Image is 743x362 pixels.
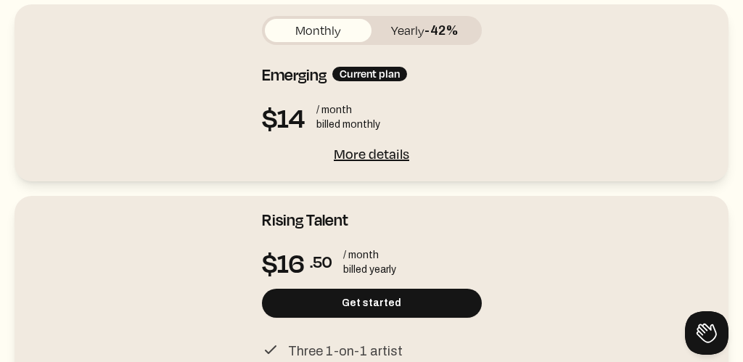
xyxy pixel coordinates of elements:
[316,103,380,118] div: / month
[424,23,459,38] span: -42%
[265,19,372,42] button: Monthly
[262,144,482,164] div: More details
[262,62,327,86] div: Emerging
[262,104,305,131] span: $14
[310,250,332,276] span: .50
[371,19,479,42] button: Yearly-42%
[262,289,482,318] button: Get started
[343,263,396,277] div: billed yearly
[343,248,396,263] div: / month
[685,311,728,355] iframe: Toggle Customer Support
[262,250,304,276] span: $16
[340,70,400,79] p: Current plan
[316,118,380,132] div: billed monthly
[262,207,348,231] div: Rising Talent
